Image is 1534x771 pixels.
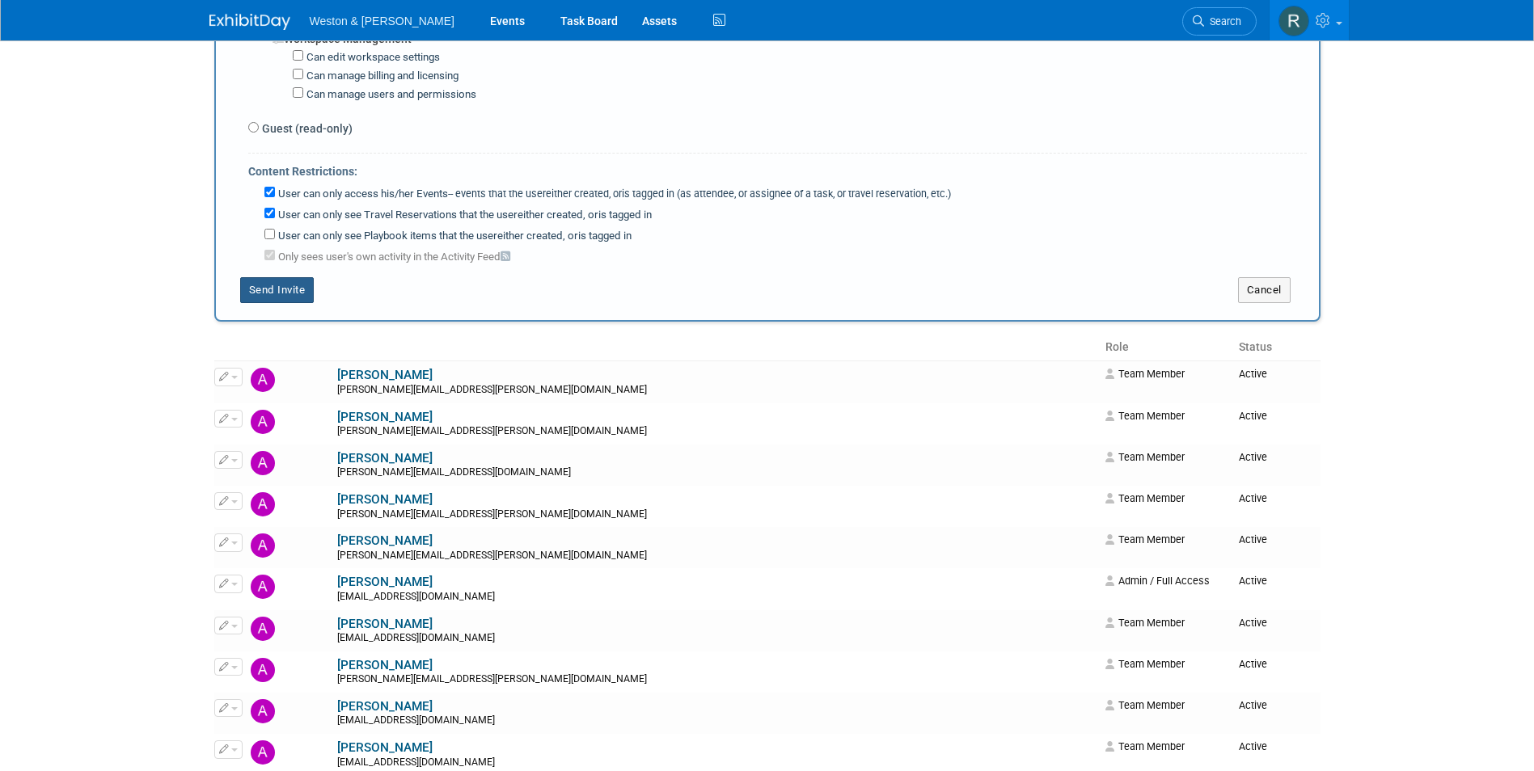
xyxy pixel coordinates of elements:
[303,50,440,65] label: Can edit workspace settings
[1105,533,1185,546] span: Team Member
[1239,740,1267,752] span: Active
[546,187,622,200] span: either created, or
[251,451,275,475] img: Alexandra Gaspar
[337,756,1095,769] div: [EMAIL_ADDRESS][DOMAIN_NAME]
[251,410,275,434] img: Alex Simpson
[337,425,1095,438] div: [PERSON_NAME][EMAIL_ADDRESS][PERSON_NAME][DOMAIN_NAME]
[1239,451,1267,463] span: Active
[1232,334,1320,361] th: Status
[248,154,1307,183] div: Content Restrictions:
[275,187,951,202] label: User can only access his/her Events
[1105,699,1185,711] span: Team Member
[1099,334,1232,361] th: Role
[337,617,433,631] a: [PERSON_NAME]
[251,740,275,765] img: Ania Szemiot
[337,466,1095,479] div: [PERSON_NAME][EMAIL_ADDRESS][DOMAIN_NAME]
[1239,575,1267,587] span: Active
[259,120,353,137] label: Guest (read-only)
[1239,658,1267,670] span: Active
[1239,617,1267,629] span: Active
[337,575,433,589] a: [PERSON_NAME]
[275,250,510,265] label: Only sees user's own activity in the Activity Feed
[1239,410,1267,422] span: Active
[1105,451,1185,463] span: Team Member
[1204,15,1241,27] span: Search
[275,208,652,223] label: User can only see Travel Reservations that the user is tagged in
[251,658,275,682] img: Andrew Reid
[1182,7,1257,36] a: Search
[337,368,433,382] a: [PERSON_NAME]
[1239,699,1267,711] span: Active
[337,508,1095,521] div: [PERSON_NAME][EMAIL_ADDRESS][PERSON_NAME][DOMAIN_NAME]
[1105,368,1185,380] span: Team Member
[337,699,433,714] a: [PERSON_NAME]
[337,410,433,424] a: [PERSON_NAME]
[251,492,275,516] img: Allie Goldberg
[337,658,433,672] a: [PERSON_NAME]
[337,714,1095,727] div: [EMAIL_ADDRESS][DOMAIN_NAME]
[337,673,1095,686] div: [PERSON_NAME][EMAIL_ADDRESS][PERSON_NAME][DOMAIN_NAME]
[1278,6,1309,36] img: Roberta Sinclair
[209,14,290,30] img: ExhibitDay
[1105,740,1185,752] span: Team Member
[1105,617,1185,629] span: Team Member
[337,550,1095,562] div: [PERSON_NAME][EMAIL_ADDRESS][PERSON_NAME][DOMAIN_NAME]
[240,277,315,303] button: Send Invite
[251,699,275,723] img: Andrew Walker
[1105,410,1185,422] span: Team Member
[1105,575,1210,587] span: Admin / Full Access
[275,229,632,244] label: User can only see Playbook items that the user is tagged in
[1105,658,1185,670] span: Team Member
[337,451,433,466] a: [PERSON_NAME]
[251,575,275,599] img: Amelia Smith
[1239,533,1267,546] span: Active
[1239,492,1267,504] span: Active
[497,230,578,242] span: either created, or
[1239,368,1267,380] span: Active
[448,187,951,200] span: -- events that the user is tagged in (as attendee, or assignee of a task, or travel reservation, ...
[1238,277,1291,303] button: Cancel
[518,209,598,221] span: either created, or
[337,533,433,548] a: [PERSON_NAME]
[251,368,275,392] img: Aaron Kearnan
[337,591,1095,604] div: [EMAIL_ADDRESS][DOMAIN_NAME]
[251,533,275,558] img: Amanda Gittings
[337,492,433,507] a: [PERSON_NAME]
[303,87,476,103] label: Can manage users and permissions
[303,69,459,84] label: Can manage billing and licensing
[1105,492,1185,504] span: Team Member
[251,617,275,641] img: Amy Patton
[310,15,454,27] span: Weston & [PERSON_NAME]
[337,632,1095,645] div: [EMAIL_ADDRESS][DOMAIN_NAME]
[337,740,433,755] a: [PERSON_NAME]
[337,384,1095,397] div: [PERSON_NAME][EMAIL_ADDRESS][PERSON_NAME][DOMAIN_NAME]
